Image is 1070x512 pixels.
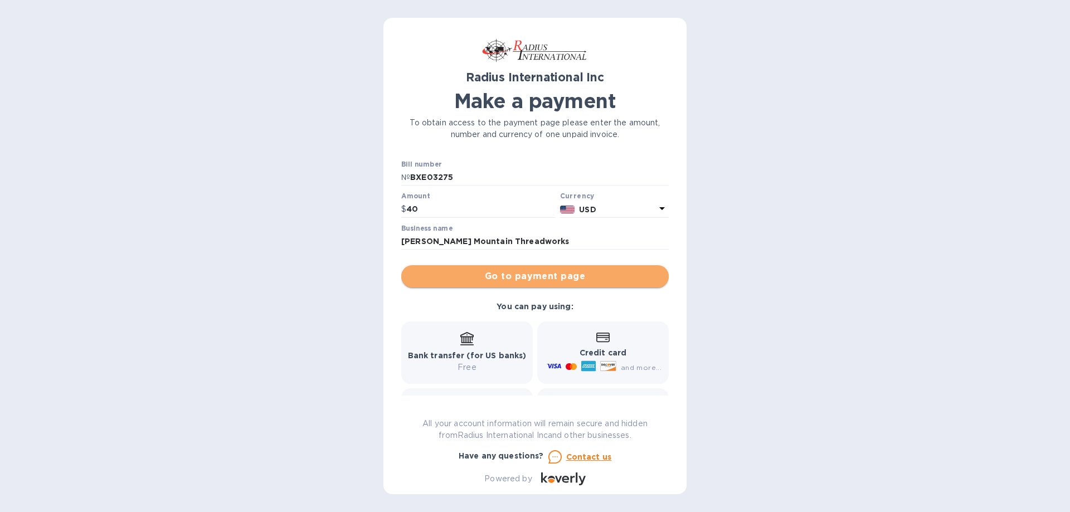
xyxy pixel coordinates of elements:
[466,70,604,84] b: Radius International Inc
[579,205,596,214] b: USD
[566,452,612,461] u: Contact us
[401,233,669,250] input: Enter business name
[410,169,669,186] input: Enter bill number
[580,348,626,357] b: Credit card
[560,206,575,213] img: USD
[484,473,532,485] p: Powered by
[401,117,669,140] p: To obtain access to the payment page please enter the amount, number and currency of one unpaid i...
[497,302,573,311] b: You can pay using:
[560,192,595,200] b: Currency
[401,418,669,441] p: All your account information will remain secure and hidden from Radius International Inc and othe...
[408,351,527,360] b: Bank transfer (for US banks)
[406,201,556,218] input: 0.00
[621,363,662,372] span: and more...
[401,193,430,200] label: Amount
[401,265,669,287] button: Go to payment page
[408,362,527,373] p: Free
[401,89,669,113] h1: Make a payment
[401,161,441,168] label: Bill number
[459,451,544,460] b: Have any questions?
[401,203,406,215] p: $
[401,172,410,183] p: №
[401,225,453,232] label: Business name
[410,270,660,283] span: Go to payment page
